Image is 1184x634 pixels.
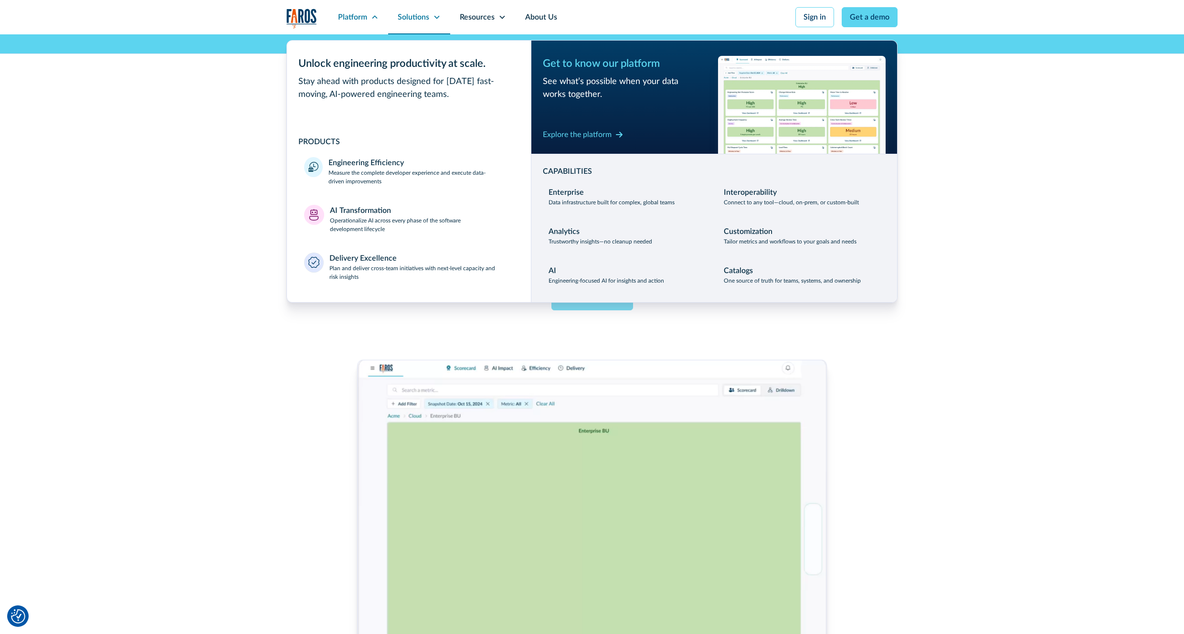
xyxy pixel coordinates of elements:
div: Enterprise [549,187,584,198]
nav: Platform [286,34,898,303]
p: Measure the complete developer experience and execute data-driven improvements [328,169,514,186]
a: Engineering EfficiencyMeasure the complete developer experience and execute data-driven improvements [298,151,519,191]
button: Cookie Settings [11,609,25,623]
img: Revisit consent button [11,609,25,623]
div: Customization [724,226,772,237]
a: CatalogsOne source of truth for teams, systems, and ownership [718,259,886,291]
a: Explore the platform [543,127,623,142]
div: See what’s possible when your data works together. [543,75,710,101]
div: Explore the platform [543,129,612,140]
div: Catalogs [724,265,753,276]
a: Sign in [795,7,834,27]
a: Delivery ExcellencePlan and deliver cross-team initiatives with next-level capacity and risk insi... [298,247,519,287]
p: Engineering-focused AI for insights and action [549,276,664,285]
div: Stay ahead with products designed for [DATE] fast-moving, AI-powered engineering teams. [298,75,519,101]
a: EnterpriseData infrastructure built for complex, global teams [543,181,710,212]
div: Analytics [549,226,580,237]
div: CAPABILITIES [543,166,886,177]
div: Delivery Excellence [329,253,397,264]
div: Platform [338,11,367,23]
p: One source of truth for teams, systems, and ownership [724,276,861,285]
a: AIEngineering-focused AI for insights and action [543,259,710,291]
a: InteroperabilityConnect to any tool—cloud, on-prem, or custom-built [718,181,886,212]
a: AI TransformationOperationalize AI across every phase of the software development lifecycle [298,199,519,239]
p: Operationalize AI across every phase of the software development lifecycle [330,216,514,233]
div: Interoperability [724,187,777,198]
div: Solutions [398,11,429,23]
img: Workflow productivity trends heatmap chart [718,56,886,154]
div: Resources [460,11,495,23]
a: Get a demo [842,7,898,27]
a: CustomizationTailor metrics and workflows to your goals and needs [718,220,886,252]
p: Data infrastructure built for complex, global teams [549,198,675,207]
div: Get to know our platform [543,56,710,72]
div: AI [549,265,556,276]
div: Unlock engineering productivity at scale. [298,56,519,72]
p: Tailor metrics and workflows to your goals and needs [724,237,856,246]
div: Engineering Efficiency [328,157,404,169]
div: PRODUCTS [298,136,519,148]
p: Trustworthy insights—no cleanup needed [549,237,652,246]
p: Plan and deliver cross-team initiatives with next-level capacity and risk insights [329,264,514,281]
a: AnalyticsTrustworthy insights—no cleanup needed [543,220,710,252]
div: AI Transformation [330,205,391,216]
img: Logo of the analytics and reporting company Faros. [286,9,317,28]
a: home [286,9,317,28]
p: Connect to any tool—cloud, on-prem, or custom-built [724,198,859,207]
